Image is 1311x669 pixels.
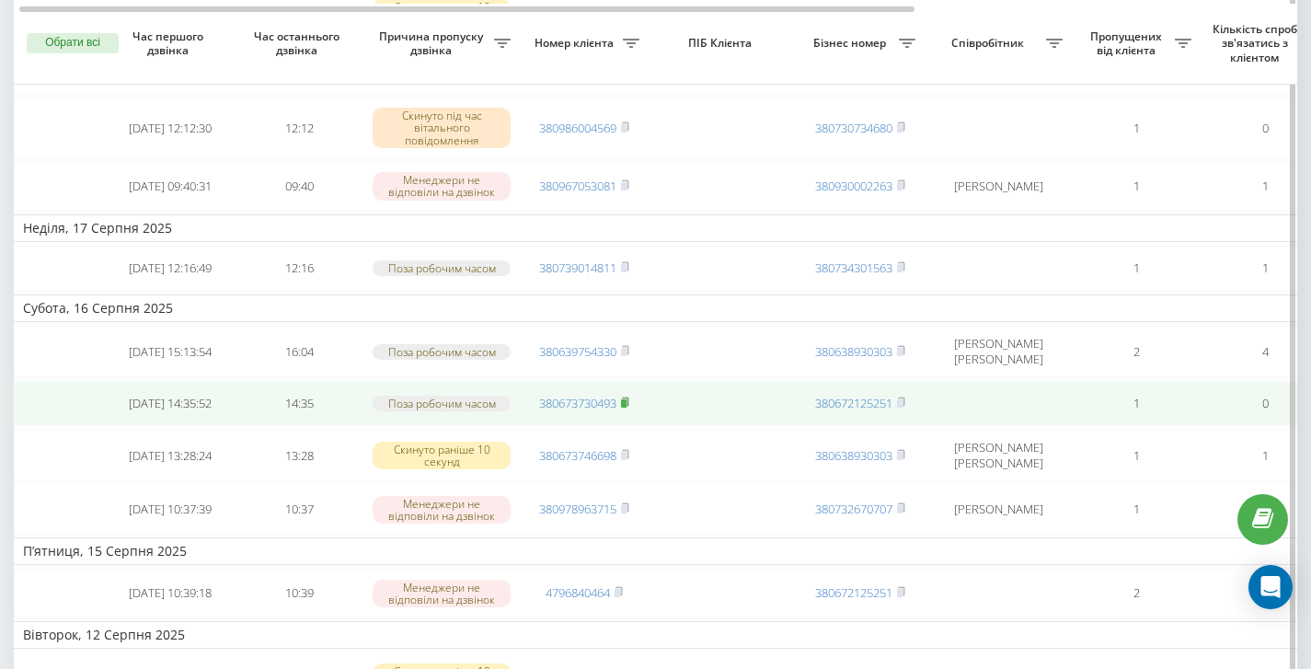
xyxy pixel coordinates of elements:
div: Менеджери не відповіли на дзвінок [373,496,511,524]
td: 2 [1072,326,1201,377]
td: [DATE] 10:39:18 [106,569,235,617]
a: 380967053081 [539,178,616,194]
td: [DATE] 12:12:30 [106,98,235,158]
td: [DATE] 12:16:49 [106,246,235,291]
div: Поза робочим часом [373,396,511,411]
a: 380672125251 [815,584,892,601]
td: 16:04 [235,326,363,377]
a: 380739014811 [539,260,616,276]
a: 380638930303 [815,343,892,360]
td: [PERSON_NAME] [PERSON_NAME] [925,326,1072,377]
a: 380638930303 [815,447,892,464]
td: 12:16 [235,246,363,291]
a: 380930002263 [815,178,892,194]
td: [DATE] 10:37:39 [106,485,235,534]
td: [DATE] 09:40:31 [106,162,235,211]
span: Бізнес номер [805,36,899,51]
a: 380978963715 [539,501,616,517]
a: 380639754330 [539,343,616,360]
span: Час першого дзвінка [121,29,220,58]
td: [PERSON_NAME] [925,162,1072,211]
td: 1 [1072,381,1201,426]
div: Open Intercom Messenger [1248,565,1293,609]
div: Менеджери не відповіли на дзвінок [373,580,511,607]
div: Поза робочим часом [373,260,511,276]
td: 13:28 [235,430,363,481]
a: 380732670707 [815,501,892,517]
td: 10:37 [235,485,363,534]
a: 380673730493 [539,395,616,411]
a: 380730734680 [815,120,892,136]
td: 1 [1072,485,1201,534]
td: 14:35 [235,381,363,426]
div: Скинуто раніше 10 секунд [373,442,511,469]
td: 09:40 [235,162,363,211]
td: 1 [1072,98,1201,158]
a: 380734301563 [815,260,892,276]
td: [DATE] 13:28:24 [106,430,235,481]
td: 2 [1072,569,1201,617]
td: [PERSON_NAME] [925,485,1072,534]
td: [PERSON_NAME] [PERSON_NAME] [925,430,1072,481]
div: Скинуто під час вітального повідомлення [373,108,511,148]
a: 4796840464 [546,584,610,601]
span: Співробітник [934,36,1046,51]
td: 10:39 [235,569,363,617]
span: Номер клієнта [529,36,623,51]
td: [DATE] 15:13:54 [106,326,235,377]
span: Пропущених від клієнта [1081,29,1175,58]
div: Поза робочим часом [373,344,511,360]
td: 1 [1072,246,1201,291]
td: 1 [1072,162,1201,211]
td: [DATE] 14:35:52 [106,381,235,426]
a: 380986004569 [539,120,616,136]
span: ПІБ Клієнта [664,36,780,51]
a: 380672125251 [815,395,892,411]
div: Менеджери не відповіли на дзвінок [373,172,511,200]
span: Час останнього дзвінка [249,29,349,58]
a: 380673746698 [539,447,616,464]
button: Обрати всі [27,33,119,53]
td: 12:12 [235,98,363,158]
span: Причина пропуску дзвінка [373,29,494,58]
td: 1 [1072,430,1201,481]
span: Кількість спроб зв'язатись з клієнтом [1210,22,1304,65]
